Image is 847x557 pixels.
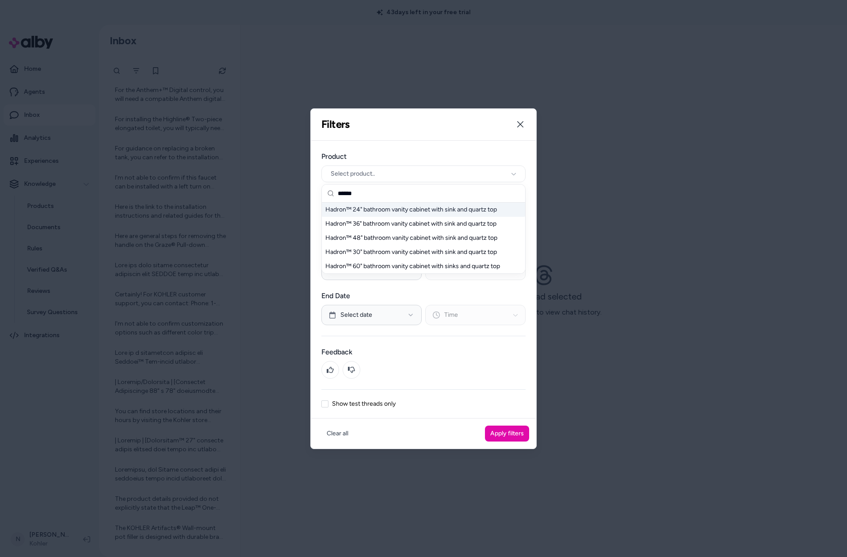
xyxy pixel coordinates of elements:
label: Feedback [321,347,526,357]
div: Hadron™ 36" bathroom vanity cabinet with sink and quartz top [322,217,525,231]
button: Select date [321,305,422,325]
label: Product [321,151,526,162]
div: Hadron™ 60" bathroom vanity cabinet with sinks and quartz top [322,259,525,273]
div: Hadron™ 48" bathroom vanity cabinet with sink and quartz top [322,231,525,245]
div: Hadron™ 30" bathroom vanity cabinet with sink and quartz top [322,245,525,259]
h2: Filters [321,118,350,131]
span: Select date [340,311,372,319]
label: Show test threads only [332,401,396,407]
button: Clear all [321,426,354,442]
label: End Date [321,291,526,301]
span: Select product.. [331,169,375,178]
button: Apply filters [485,426,529,442]
div: Hadron™ 24" bathroom vanity cabinet with sink and quartz top [322,203,525,217]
